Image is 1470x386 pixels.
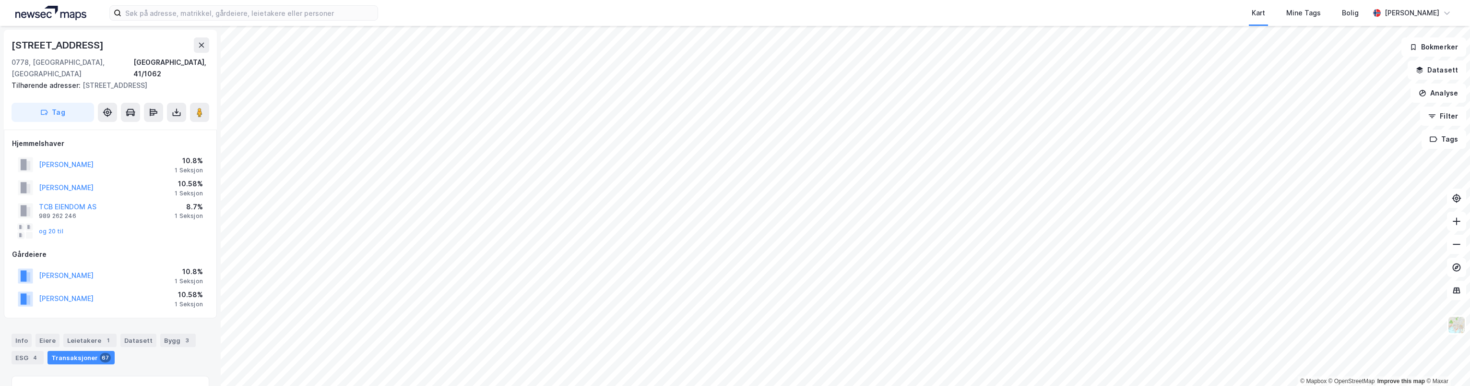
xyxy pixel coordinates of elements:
div: Hjemmelshaver [12,138,209,149]
div: 1 Seksjon [175,212,203,220]
div: 1 Seksjon [175,190,203,197]
div: 10.58% [175,178,203,190]
div: Info [12,334,32,347]
div: 10.58% [175,289,203,301]
div: 989 262 246 [39,212,76,220]
div: 4 [30,353,40,362]
span: Tilhørende adresser: [12,81,83,89]
div: ESG [12,351,44,364]
div: [PERSON_NAME] [1385,7,1439,19]
button: Bokmerker [1401,37,1466,57]
div: Kart [1252,7,1265,19]
button: Filter [1420,107,1466,126]
div: 10.8% [175,155,203,167]
div: 1 Seksjon [175,277,203,285]
div: 1 Seksjon [175,301,203,308]
div: 10.8% [175,266,203,277]
button: Tag [12,103,94,122]
button: Analyse [1411,84,1466,103]
div: 8.7% [175,201,203,213]
div: Bolig [1342,7,1359,19]
input: Søk på adresse, matrikkel, gårdeiere, leietakere eller personer [121,6,378,20]
iframe: Chat Widget [1422,340,1470,386]
div: 0778, [GEOGRAPHIC_DATA], [GEOGRAPHIC_DATA] [12,57,133,80]
div: Mine Tags [1286,7,1321,19]
div: 1 Seksjon [175,167,203,174]
a: Improve this map [1377,378,1425,385]
div: [STREET_ADDRESS] [12,37,106,53]
div: Gårdeiere [12,249,209,260]
img: Z [1447,316,1466,334]
div: 67 [100,353,111,362]
div: Datasett [120,334,156,347]
div: Kontrollprogram for chat [1422,340,1470,386]
div: 3 [182,336,192,345]
div: [GEOGRAPHIC_DATA], 41/1062 [133,57,209,80]
img: logo.a4113a55bc3d86da70a041830d287a7e.svg [15,6,86,20]
a: OpenStreetMap [1328,378,1375,385]
div: Leietakere [63,334,117,347]
div: Transaksjoner [47,351,115,364]
button: Tags [1422,130,1466,149]
button: Datasett [1408,60,1466,80]
div: Bygg [160,334,196,347]
div: 1 [103,336,113,345]
div: [STREET_ADDRESS] [12,80,202,91]
div: Eiere [36,334,59,347]
a: Mapbox [1300,378,1327,385]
